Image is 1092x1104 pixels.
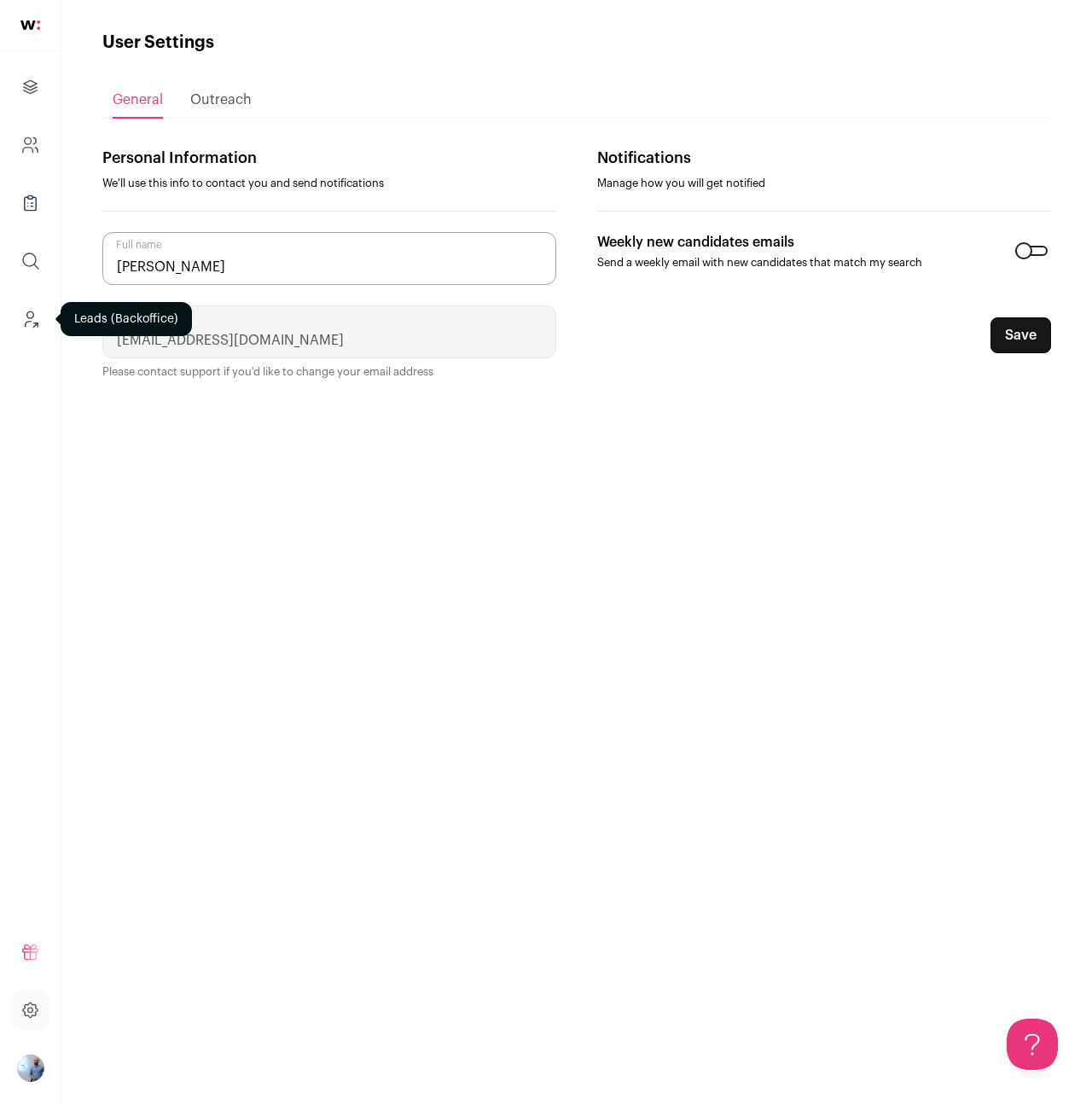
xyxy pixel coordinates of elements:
button: Open dropdown [17,1055,44,1082]
input: Full name [102,232,556,285]
a: Projects [10,67,50,107]
img: wellfound-shorthand-0d5821cbd27db2630d0214b213865d53afaa358527fdda9d0ea32b1df1b89c2c.svg [20,20,40,30]
img: 97332-medium_jpg [17,1055,44,1082]
p: We'll use this info to contact you and send notifications [102,177,556,190]
span: General [113,93,163,107]
a: Company and ATS Settings [10,125,50,166]
iframe: Help Scout Beacon - Open [1007,1019,1058,1070]
p: Notifications [597,146,1051,170]
button: Save [990,317,1051,353]
span: Outreach [190,93,252,107]
div: Leads (Backoffice) [61,302,192,336]
p: Please contact support if you'd like to change your email address [102,365,556,379]
p: Weekly new candidates emails [597,232,922,253]
input: Email [102,305,556,358]
p: Personal Information [102,146,556,170]
p: Send a weekly email with new candidates that match my search [597,256,922,270]
a: Leads (Backoffice) [10,299,50,340]
p: Manage how you will get notified [597,177,1051,190]
a: Company Lists [10,183,50,224]
h1: User Settings [102,31,214,55]
a: Outreach [190,83,252,117]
